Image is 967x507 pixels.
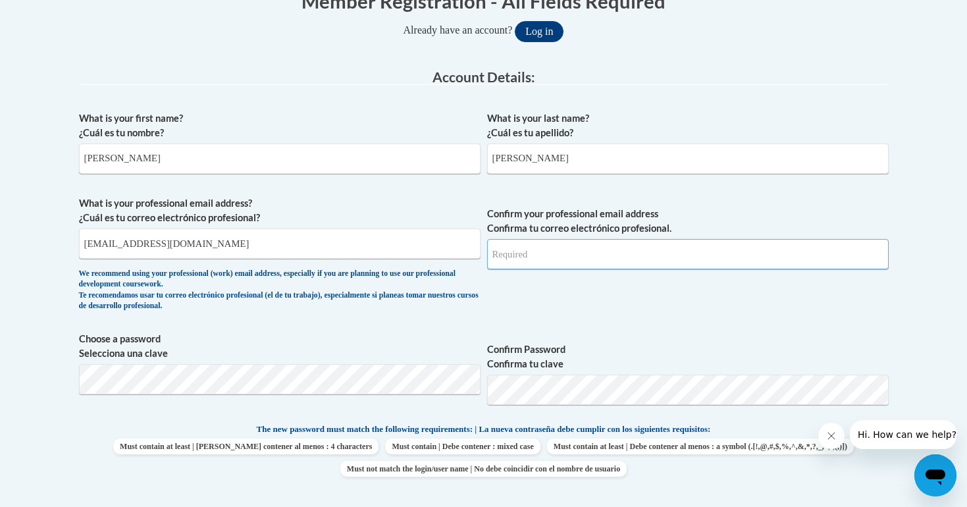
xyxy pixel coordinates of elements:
label: Confirm your professional email address Confirma tu correo electrónico profesional. [487,207,889,236]
button: Log in [515,21,563,42]
input: Metadata input [79,228,481,259]
label: What is your last name? ¿Cuál es tu apellido? [487,111,889,140]
iframe: Message from company [850,420,956,449]
iframe: Button to launch messaging window [914,454,956,496]
input: Metadata input [487,144,889,174]
label: Choose a password Selecciona una clave [79,332,481,361]
iframe: Close message [818,423,845,449]
span: Must contain at least | [PERSON_NAME] contener al menos : 4 characters [113,439,379,454]
span: Must not match the login/user name | No debe coincidir con el nombre de usuario [340,461,627,477]
span: Must contain | Debe contener : mixed case [385,439,540,454]
span: Account Details: [432,68,535,85]
div: We recommend using your professional (work) email address, especially if you are planning to use ... [79,269,481,312]
label: What is your first name? ¿Cuál es tu nombre? [79,111,481,140]
span: Already have an account? [404,24,513,36]
span: Must contain at least | Debe contener al menos : a symbol (.[!,@,#,$,%,^,&,*,?,_,~,-,(,)]) [547,439,854,454]
span: The new password must match the following requirements: | La nueva contraseña debe cumplir con lo... [257,423,711,435]
input: Required [487,239,889,269]
input: Metadata input [79,144,481,174]
label: Confirm Password Confirma tu clave [487,342,889,371]
label: What is your professional email address? ¿Cuál es tu correo electrónico profesional? [79,196,481,225]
